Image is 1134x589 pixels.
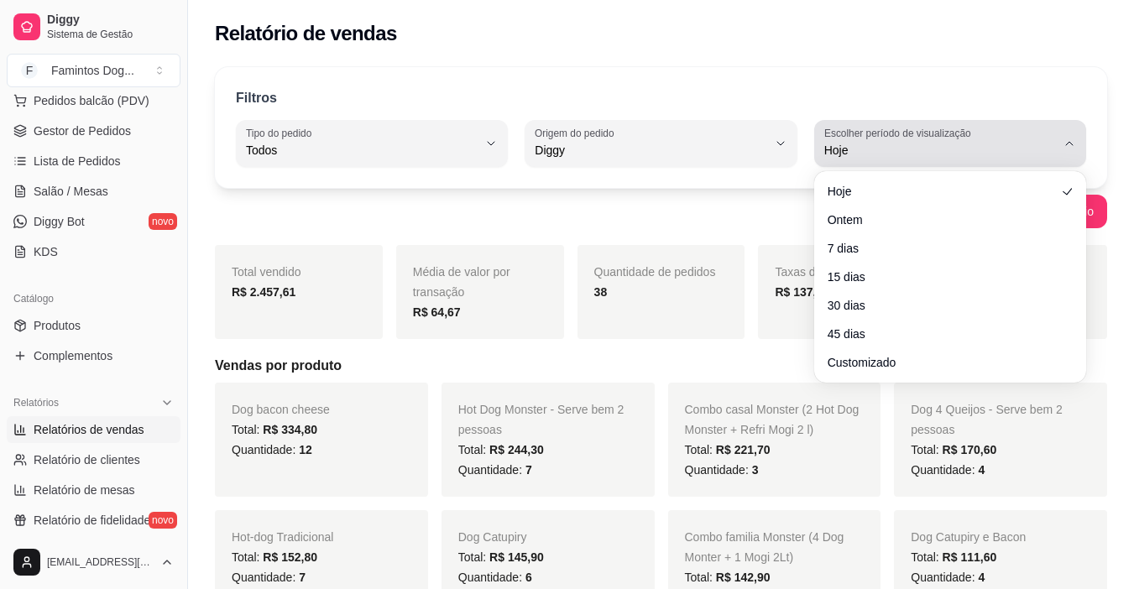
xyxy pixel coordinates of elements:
[594,285,608,299] strong: 38
[34,512,150,529] span: Relatório de fidelidade
[716,571,771,584] span: R$ 142,90
[525,571,532,584] span: 6
[911,403,1063,436] span: Dog 4 Queijos - Serve bem 2 pessoas
[232,285,295,299] strong: R$ 2.457,61
[47,13,174,28] span: Diggy
[828,183,1056,200] span: Hoje
[828,211,1056,228] span: Ontem
[828,297,1056,314] span: 30 dias
[828,354,1056,371] span: Customizado
[246,126,317,140] label: Tipo do pedido
[34,153,121,169] span: Lista de Pedidos
[828,240,1056,257] span: 7 dias
[299,443,312,456] span: 12
[413,305,461,319] strong: R$ 64,67
[34,183,108,200] span: Salão / Mesas
[34,317,81,334] span: Produtos
[458,443,544,456] span: Total:
[51,62,134,79] div: Famintos Dog ...
[685,571,771,584] span: Total:
[13,396,59,409] span: Relatórios
[824,142,1056,159] span: Hoje
[21,62,38,79] span: F
[34,243,58,260] span: KDS
[413,265,510,299] span: Média de valor por transação
[458,571,532,584] span: Quantidade:
[236,88,277,108] p: Filtros
[7,54,180,87] button: Select a team
[978,571,985,584] span: 4
[34,122,131,139] span: Gestor de Pedidos
[685,443,771,456] span: Total:
[34,451,140,468] span: Relatório de clientes
[943,443,997,456] span: R$ 170,60
[458,403,624,436] span: Hot Dog Monster - Serve bem 2 pessoas
[232,550,317,564] span: Total:
[47,28,174,41] span: Sistema de Gestão
[716,443,771,456] span: R$ 221,70
[824,126,976,140] label: Escolher período de visualização
[263,550,317,564] span: R$ 152,80
[458,550,544,564] span: Total:
[232,530,333,544] span: Hot-dog Tradicional
[215,20,397,47] h2: Relatório de vendas
[911,443,996,456] span: Total:
[47,555,154,569] span: [EMAIL_ADDRESS][DOMAIN_NAME]
[752,463,759,477] span: 3
[34,213,85,230] span: Diggy Bot
[828,326,1056,342] span: 45 dias
[232,265,301,279] span: Total vendido
[525,463,532,477] span: 7
[232,403,330,416] span: Dog bacon cheese
[458,530,527,544] span: Dog Catupiry
[685,463,759,477] span: Quantidade:
[232,443,312,456] span: Quantidade:
[911,550,996,564] span: Total:
[34,482,135,498] span: Relatório de mesas
[232,423,317,436] span: Total:
[911,463,985,477] span: Quantidade:
[535,126,619,140] label: Origem do pedido
[458,463,532,477] span: Quantidade:
[685,403,860,436] span: Combo casal Monster (2 Hot Dog Monster + Refri Mogi 2 l)
[299,571,306,584] span: 7
[215,356,1107,376] h5: Vendas por produto
[535,142,766,159] span: Diggy
[828,268,1056,285] span: 15 dias
[34,347,112,364] span: Complementos
[489,443,544,456] span: R$ 244,30
[489,550,544,564] span: R$ 145,90
[775,285,829,299] strong: R$ 137,80
[34,92,149,109] span: Pedidos balcão (PDV)
[911,530,1026,544] span: Dog Catupiry e Bacon
[246,142,478,159] span: Todos
[7,285,180,312] div: Catálogo
[775,265,865,279] span: Taxas de entrega
[978,463,985,477] span: 4
[263,423,317,436] span: R$ 334,80
[685,530,844,564] span: Combo familia Monster (4 Dog Monter + 1 Mogi 2Lt)
[594,265,716,279] span: Quantidade de pedidos
[911,571,985,584] span: Quantidade:
[943,550,997,564] span: R$ 111,60
[232,571,306,584] span: Quantidade:
[34,421,144,438] span: Relatórios de vendas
